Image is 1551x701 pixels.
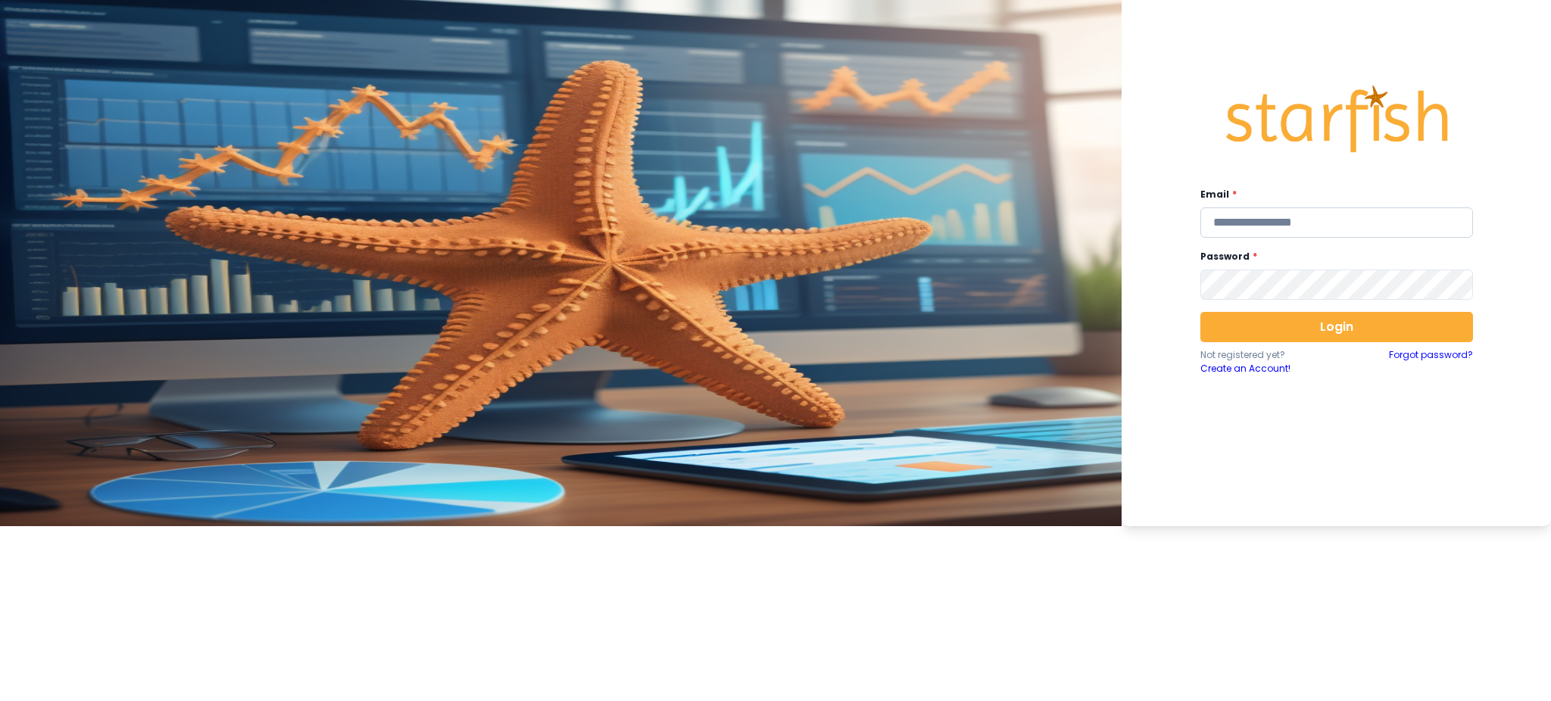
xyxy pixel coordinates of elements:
p: Not registered yet? [1200,348,1337,362]
label: Password [1200,250,1464,263]
label: Email [1200,188,1464,201]
img: Logo.42cb71d561138c82c4ab.png [1223,71,1450,167]
button: Login [1200,312,1473,342]
a: Forgot password? [1389,348,1473,375]
a: Create an Account! [1200,362,1337,375]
